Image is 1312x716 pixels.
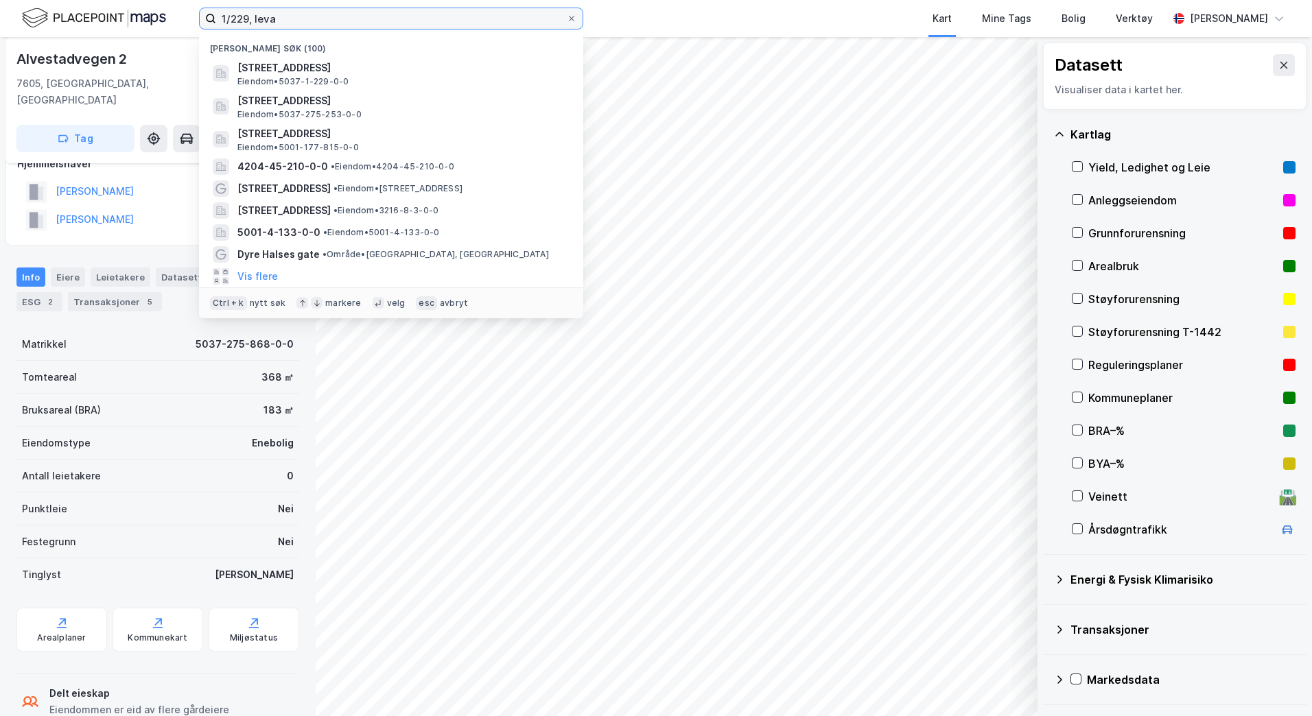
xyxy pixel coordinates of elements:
div: esc [416,296,437,310]
div: Ctrl + k [210,296,247,310]
div: 183 ㎡ [263,402,294,418]
div: Mine Tags [982,10,1031,27]
div: velg [387,298,406,309]
div: 0 [287,468,294,484]
div: Markedsdata [1087,671,1296,688]
div: 5 [143,295,156,309]
div: Kommuneplaner [1088,390,1278,406]
div: Støyforurensning T-1442 [1088,324,1278,340]
span: Eiendom • 5037-1-229-0-0 [237,76,349,87]
div: 368 ㎡ [261,369,294,385]
span: 5001-4-133-0-0 [237,224,320,241]
div: Energi & Fysisk Klimarisiko [1070,571,1296,588]
div: Leietakere [91,267,150,287]
div: Arealbruk [1088,258,1278,274]
div: Årsdøgntrafikk [1088,521,1274,538]
div: Nei [278,534,294,550]
span: Eiendom • [STREET_ADDRESS] [333,183,462,194]
span: Dyre Halses gate [237,246,320,263]
span: • [333,183,338,193]
div: Kartlag [1070,126,1296,143]
div: Festegrunn [22,534,75,550]
span: Område • [GEOGRAPHIC_DATA], [GEOGRAPHIC_DATA] [323,249,549,260]
div: Veinett [1088,488,1274,505]
span: [STREET_ADDRESS] [237,93,567,109]
div: Visualiser data i kartet her. [1055,82,1295,98]
input: Søk på adresse, matrikkel, gårdeiere, leietakere eller personer [216,8,566,29]
span: Eiendom • 5001-4-133-0-0 [323,227,440,238]
div: Alvestadvegen 2 [16,48,130,70]
div: [PERSON_NAME] [1190,10,1268,27]
div: Matrikkel [22,336,67,353]
div: nytt søk [250,298,286,309]
div: Anleggseiendom [1088,192,1278,208]
div: Tomteareal [22,369,77,385]
div: Bolig [1062,10,1086,27]
div: 2 [43,295,57,309]
span: Eiendom • 5001-177-815-0-0 [237,142,359,153]
div: Eiere [51,267,85,287]
div: Arealplaner [37,632,86,643]
div: Hjemmelshaver [17,156,298,172]
div: Kontrollprogram for chat [1243,650,1312,716]
div: Enebolig [252,435,294,451]
div: Antall leietakere [22,468,101,484]
div: Punktleie [22,501,67,517]
div: BRA–% [1088,422,1278,439]
img: logo.f888ab2527a4732fd821a326f86c7f29.svg [22,6,166,30]
div: Reguleringsplaner [1088,357,1278,373]
span: • [323,227,327,237]
span: [STREET_ADDRESS] [237,126,567,142]
div: Yield, Ledighet og Leie [1088,159,1278,176]
div: Tinglyst [22,566,61,583]
span: 4204-45-210-0-0 [237,158,328,175]
span: • [323,249,327,259]
div: Transaksjoner [68,292,162,311]
div: [PERSON_NAME] søk (100) [199,32,583,57]
div: Delt eieskap [49,685,229,702]
div: Info [16,267,45,287]
span: Eiendom • 3216-8-3-0-0 [333,205,438,216]
span: Eiendom • 5037-275-253-0-0 [237,109,362,120]
div: Nei [278,501,294,517]
span: • [331,161,335,171]
div: Datasett [1055,54,1123,76]
iframe: Chat Widget [1243,650,1312,716]
span: • [333,205,338,215]
div: Støyforurensning [1088,291,1278,307]
div: ESG [16,292,62,311]
div: Kart [933,10,952,27]
div: 5037-275-868-0-0 [196,336,294,353]
div: BYA–% [1088,455,1278,472]
div: Kommunekart [128,632,187,643]
div: Eiendomstype [22,435,91,451]
div: Miljøstatus [230,632,278,643]
div: 7605, [GEOGRAPHIC_DATA], [GEOGRAPHIC_DATA] [16,75,220,108]
div: avbryt [440,298,468,309]
button: Tag [16,125,134,152]
div: [PERSON_NAME] [215,566,294,583]
div: Transaksjoner [1070,621,1296,638]
span: [STREET_ADDRESS] [237,60,567,76]
div: Bruksareal (BRA) [22,402,101,418]
div: Verktøy [1116,10,1153,27]
span: [STREET_ADDRESS] [237,202,331,219]
div: markere [325,298,361,309]
div: 🛣️ [1278,488,1297,505]
span: Eiendom • 4204-45-210-0-0 [331,161,454,172]
button: Vis flere [237,268,278,285]
span: [STREET_ADDRESS] [237,180,331,197]
div: Grunnforurensning [1088,225,1278,241]
div: Datasett [156,267,207,287]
